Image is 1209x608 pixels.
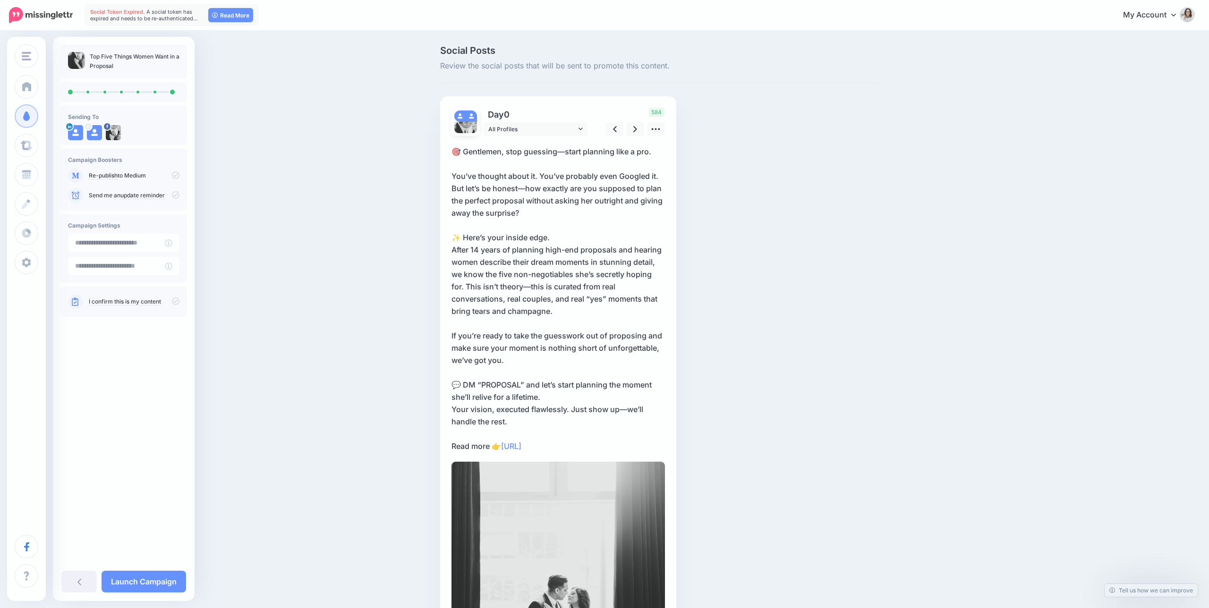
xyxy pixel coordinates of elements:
[488,124,576,134] span: All Profiles
[89,298,161,305] a: I confirm this is my content
[120,192,165,199] a: update reminder
[484,108,589,121] p: Day
[90,8,198,22] span: A social token has expired and needs to be re-authenticated…
[451,145,665,452] p: 🎯 Gentlemen, stop guessing—start planning like a pro. You’ve thought about it. You’ve probably ev...
[89,191,179,200] p: Send me an
[87,125,102,140] img: user_default_image.png
[89,171,179,180] p: to Medium
[68,125,83,140] img: user_default_image.png
[89,172,118,179] a: Re-publish
[90,52,179,71] p: Top Five Things Women Want in a Proposal
[1114,4,1195,27] a: My Account
[440,46,878,55] span: Social Posts
[1105,584,1198,597] a: Tell us how we can improve
[68,113,179,120] h4: Sending To
[454,110,466,122] img: user_default_image.png
[504,110,510,119] span: 0
[484,122,587,136] a: All Profiles
[9,7,73,23] img: Missinglettr
[648,108,664,117] span: 584
[90,8,145,15] span: Social Token Expired.
[68,222,179,229] h4: Campaign Settings
[68,156,179,163] h4: Campaign Boosters
[454,122,477,144] img: 342972571_240409921980782_1482984952587561882_n-bsa139007.jpg
[208,8,253,22] a: Read More
[68,52,85,69] img: 337e9b7353d9a13bec8da579e641ef1e_thumb.jpg
[466,110,477,122] img: user_default_image.png
[106,125,121,140] img: 342972571_240409921980782_1482984952587561882_n-bsa139007.jpg
[22,52,31,60] img: menu.png
[501,441,521,451] a: [URL]
[440,60,878,72] span: Review the social posts that will be sent to promote this content.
